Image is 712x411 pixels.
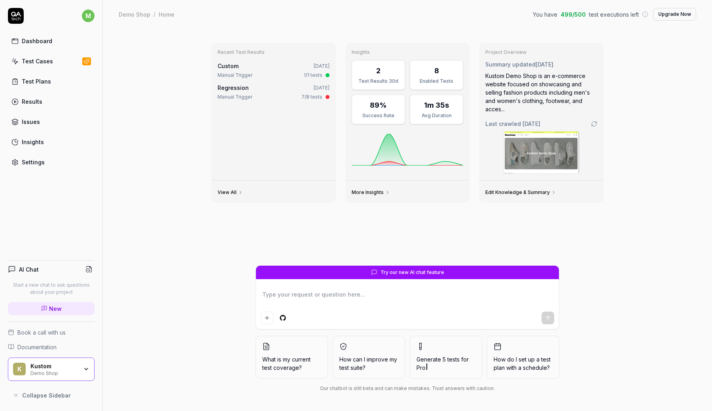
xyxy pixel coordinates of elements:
span: Custom [218,63,239,69]
span: How can I improve my test suite? [339,355,398,372]
time: [DATE] [536,61,553,68]
div: 89% [370,100,387,110]
span: Collapse Sidebar [22,391,71,400]
span: How do I set up a test plan with a schedule? [494,355,553,372]
a: Regression [218,84,249,91]
a: Edit Knowledge & Summary [485,189,556,196]
a: Results [8,94,95,109]
div: 1m 35s [424,100,449,110]
h3: Project Overview [485,49,597,55]
button: Collapse Sidebar [8,387,95,403]
a: Documentation [8,343,95,351]
div: Test Plans [22,77,51,86]
a: Dashboard [8,33,95,49]
a: New [8,302,95,315]
div: Dashboard [22,37,52,45]
span: m [82,10,95,22]
div: Kustom Demo Shop is an e-commerce website focused on showcasing and selling fashion products incl... [485,72,597,113]
div: / [153,10,155,18]
a: View All [218,189,243,196]
span: 499 / 500 [561,10,586,19]
div: Demo Shop [119,10,150,18]
div: 2 [376,65,381,76]
a: Test Cases [8,53,95,69]
div: Manual Trigger [218,72,252,79]
span: Summary updated [485,61,536,68]
time: [DATE] [314,63,329,69]
div: Kustom [30,363,78,370]
div: Insights [22,138,44,146]
div: 7/8 tests [301,93,322,101]
div: 8 [434,65,439,76]
h4: AI Chat [19,265,39,274]
div: Enabled Tests [415,78,458,85]
a: Custom[DATE]Manual Trigger1/1 tests [216,60,331,80]
img: Screenshot [504,131,579,173]
div: Results [22,97,42,106]
span: New [49,304,62,313]
time: [DATE] [523,120,540,127]
span: Pro [417,364,426,371]
span: What is my current test coverage? [262,355,321,372]
a: Regression[DATE]Manual Trigger7/8 tests [216,82,331,102]
div: Test Cases [22,57,53,65]
div: Issues [22,118,40,126]
a: Insights [8,134,95,150]
span: Generate 5 tests for [417,355,475,372]
h3: Recent Test Results [218,49,329,55]
div: Test Results 30d [357,78,400,85]
span: test executions left [589,10,639,19]
a: More Insights [352,189,390,196]
time: [DATE] [314,85,329,91]
button: KKustomDemo Shop [8,358,95,381]
button: m [82,8,95,24]
div: Home [159,10,174,18]
div: Our chatbot is still beta and can make mistakes. Trust answers with caution. [256,385,559,392]
button: What is my current test coverage? [256,336,328,379]
button: How can I improve my test suite? [333,336,405,379]
p: Start a new chat to ask questions about your project [8,282,95,296]
span: You have [533,10,557,19]
a: Go to crawling settings [591,121,597,127]
div: Avg Duration [415,112,458,119]
div: Success Rate [357,112,400,119]
span: Book a call with us [17,328,66,337]
span: Try our new AI chat feature [381,269,444,276]
h3: Insights [352,49,464,55]
div: Demo Shop [30,369,78,376]
span: Documentation [17,343,57,351]
div: 1/1 tests [304,72,322,79]
a: Issues [8,114,95,129]
button: Upgrade Now [653,8,696,21]
button: Add attachment [261,312,273,324]
a: Settings [8,154,95,170]
a: Book a call with us [8,328,95,337]
span: K [13,363,26,375]
a: Test Plans [8,74,95,89]
button: Generate 5 tests forPro [410,336,482,379]
button: How do I set up a test plan with a schedule? [487,336,559,379]
div: Settings [22,158,45,166]
span: Last crawled [485,120,540,128]
div: Manual Trigger [218,93,252,101]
